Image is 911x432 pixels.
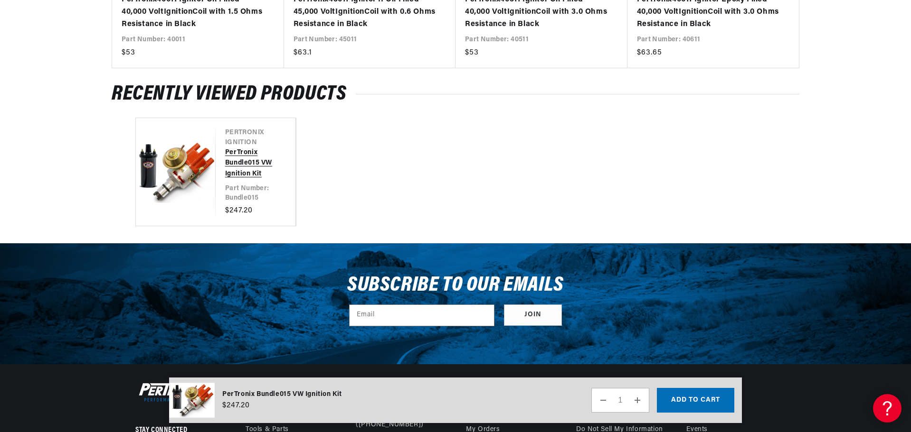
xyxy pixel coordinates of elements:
[657,388,734,413] button: Add to cart
[112,85,799,103] h2: RECENTLY VIEWED PRODUCTS
[225,147,276,179] a: PerTronix Bundle015 VW Ignition Kit
[135,381,211,404] img: Pertronix
[135,118,776,226] ul: Slider
[222,389,342,400] div: PerTronix Bundle015 VW Ignition Kit
[169,383,215,418] img: PerTronix Bundle015 VW Ignition Kit
[222,400,250,411] span: $247.20
[347,276,564,294] h3: Subscribe to our emails
[504,304,562,326] button: Subscribe
[350,305,494,326] input: Email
